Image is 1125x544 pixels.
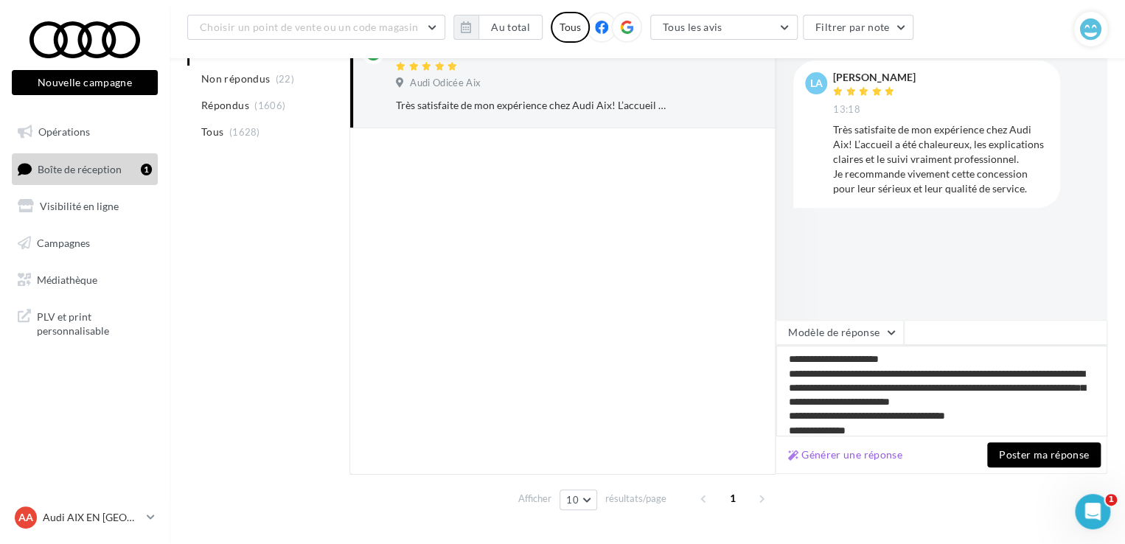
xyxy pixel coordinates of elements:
span: 10 [566,494,579,506]
span: Choisir un point de vente ou un code magasin [200,21,418,33]
span: (1628) [229,126,260,138]
span: (1606) [254,100,285,111]
span: Répondus [201,98,249,113]
button: Choisir un point de vente ou un code magasin [187,15,445,40]
button: Au total [478,15,543,40]
span: Campagnes [37,237,90,249]
div: [PERSON_NAME] [833,72,916,83]
a: Visibilité en ligne [9,191,161,222]
button: Filtrer par note [803,15,914,40]
button: Générer une réponse [782,446,908,464]
span: Opérations [38,125,90,138]
span: résultats/page [605,492,666,506]
a: PLV et print personnalisable [9,301,161,344]
span: Tous [201,125,223,139]
span: 1 [721,487,745,510]
div: Très satisfaite de mon expérience chez Audi Aix! L’accueil a été chaleureux, les explications cla... [396,98,666,113]
span: Visibilité en ligne [40,200,119,212]
span: PLV et print personnalisable [37,307,152,338]
span: 13:18 [833,103,860,116]
span: Non répondus [201,72,270,86]
p: Audi AIX EN [GEOGRAPHIC_DATA] [43,510,141,525]
a: Campagnes [9,228,161,259]
button: Tous les avis [650,15,798,40]
span: 1 [1105,494,1117,506]
button: Au total [453,15,543,40]
button: 10 [560,489,597,510]
span: Afficher [518,492,551,506]
iframe: Intercom live chat [1075,494,1110,529]
a: Opérations [9,116,161,147]
span: Tous les avis [663,21,722,33]
button: Nouvelle campagne [12,70,158,95]
span: AA [18,510,33,525]
a: AA Audi AIX EN [GEOGRAPHIC_DATA] [12,503,158,531]
span: (22) [276,73,294,85]
span: Médiathèque [37,273,97,285]
a: Médiathèque [9,265,161,296]
span: Boîte de réception [38,162,122,175]
div: Très satisfaite de mon expérience chez Audi Aix! L’accueil a été chaleureux, les explications cla... [833,122,1048,196]
a: Boîte de réception1 [9,153,161,185]
span: La [810,76,823,91]
span: Audi Odicée Aix [410,77,481,90]
button: Poster ma réponse [987,442,1101,467]
div: Tous [551,12,590,43]
div: 1 [141,164,152,175]
button: Modèle de réponse [776,320,904,345]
